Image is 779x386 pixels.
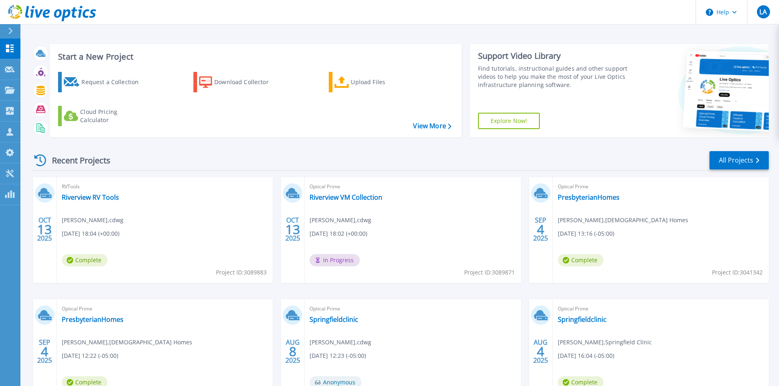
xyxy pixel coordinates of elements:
[558,304,764,313] span: Optical Prime
[62,216,123,225] span: [PERSON_NAME] , cdwg
[310,182,516,191] span: Optical Prime
[709,151,769,170] a: All Projects
[285,226,300,233] span: 13
[62,229,119,238] span: [DATE] 18:04 (+00:00)
[329,72,420,92] a: Upload Files
[558,229,614,238] span: [DATE] 13:16 (-05:00)
[37,214,52,244] div: OCT 2025
[41,348,48,355] span: 4
[310,351,366,360] span: [DATE] 12:23 (-05:00)
[478,65,631,89] div: Find tutorials, instructional guides and other support videos to help you make the most of your L...
[80,108,146,124] div: Cloud Pricing Calculator
[478,113,540,129] a: Explore Now!
[81,74,147,90] div: Request a Collection
[310,315,358,324] a: Springfieldclinic
[58,72,149,92] a: Request a Collection
[62,351,118,360] span: [DATE] 12:22 (-05:00)
[533,337,548,366] div: AUG 2025
[62,182,268,191] span: RVTools
[285,337,301,366] div: AUG 2025
[62,304,268,313] span: Optical Prime
[537,226,544,233] span: 4
[558,216,688,225] span: [PERSON_NAME] , [DEMOGRAPHIC_DATA] Homes
[351,74,416,90] div: Upload Files
[31,150,121,170] div: Recent Projects
[58,106,149,126] a: Cloud Pricing Calculator
[62,338,192,347] span: [PERSON_NAME] , [DEMOGRAPHIC_DATA] Homes
[533,214,548,244] div: SEP 2025
[464,268,515,277] span: Project ID: 3089871
[285,214,301,244] div: OCT 2025
[558,193,620,201] a: PresbyterianHomes
[289,348,296,355] span: 8
[537,348,544,355] span: 4
[310,304,516,313] span: Optical Prime
[37,226,52,233] span: 13
[558,254,604,266] span: Complete
[558,351,614,360] span: [DATE] 16:04 (-05:00)
[310,229,367,238] span: [DATE] 18:02 (+00:00)
[310,193,382,201] a: Riverview VM Collection
[759,9,767,15] span: LA
[37,337,52,366] div: SEP 2025
[214,74,280,90] div: Download Collector
[558,182,764,191] span: Optical Prime
[712,268,763,277] span: Project ID: 3041342
[478,51,631,61] div: Support Video Library
[62,315,123,324] a: PresbyterianHomes
[58,52,451,61] h3: Start a New Project
[193,72,285,92] a: Download Collector
[62,193,119,201] a: Riverview RV Tools
[413,122,451,130] a: View More
[310,338,371,347] span: [PERSON_NAME] , cdwg
[216,268,267,277] span: Project ID: 3089883
[310,254,360,266] span: In Progress
[310,216,371,225] span: [PERSON_NAME] , cdwg
[558,338,652,347] span: [PERSON_NAME] , Springfield Clinic
[62,254,108,266] span: Complete
[558,315,606,324] a: Springfieldclinic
